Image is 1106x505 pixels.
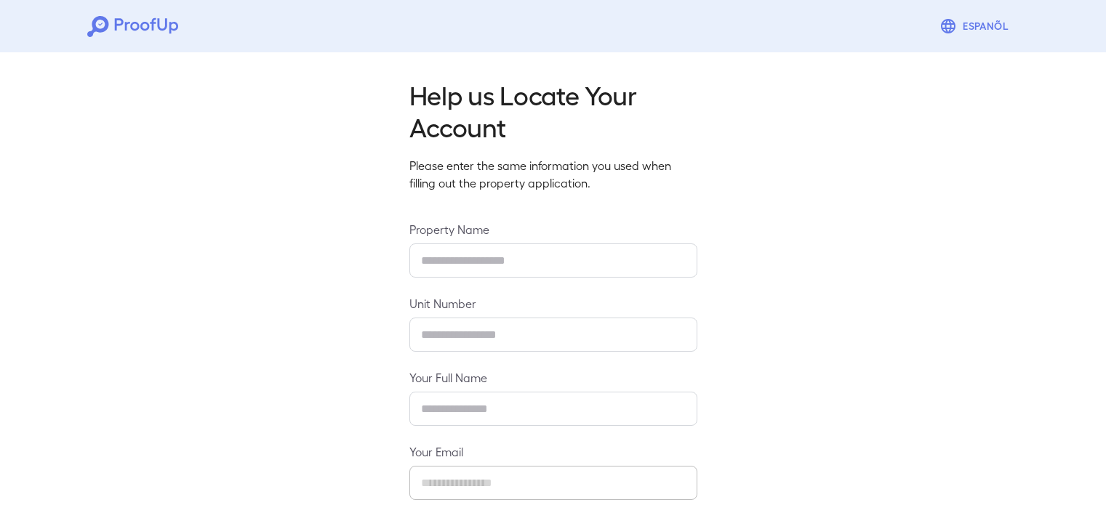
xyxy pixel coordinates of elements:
[409,221,697,238] label: Property Name
[409,443,697,460] label: Your Email
[409,78,697,142] h2: Help us Locate Your Account
[409,295,697,312] label: Unit Number
[409,157,697,192] p: Please enter the same information you used when filling out the property application.
[409,369,697,386] label: Your Full Name
[934,12,1019,41] button: Espanõl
